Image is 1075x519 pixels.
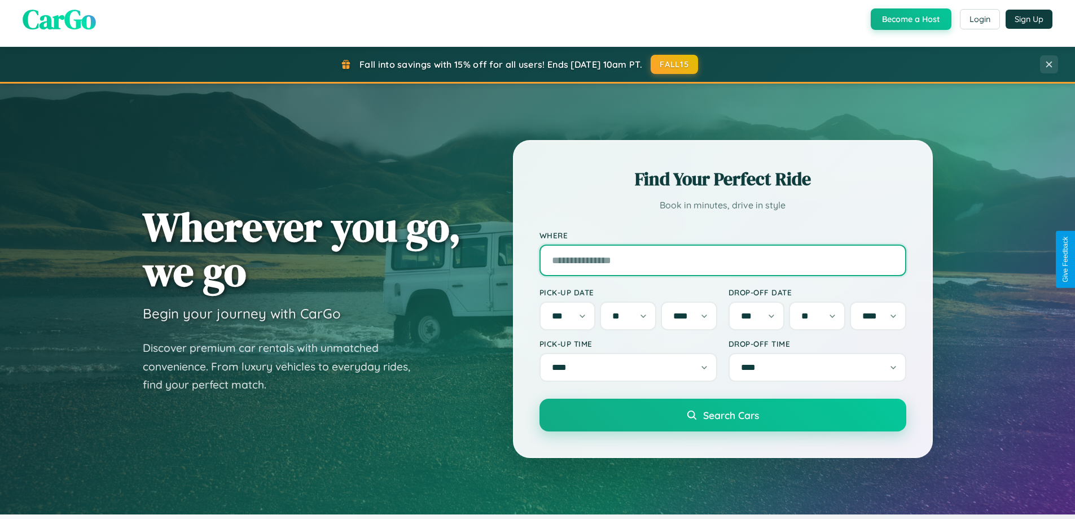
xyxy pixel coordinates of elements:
h1: Wherever you go, we go [143,204,461,294]
label: Pick-up Time [539,339,717,348]
button: Login [960,9,1000,29]
button: FALL15 [651,55,698,74]
h2: Find Your Perfect Ride [539,167,906,191]
button: Sign Up [1006,10,1052,29]
label: Drop-off Date [729,287,906,297]
div: Give Feedback [1061,237,1069,282]
label: Drop-off Time [729,339,906,348]
span: Search Cars [703,409,759,421]
p: Discover premium car rentals with unmatched convenience. From luxury vehicles to everyday rides, ... [143,339,425,394]
span: Fall into savings with 15% off for all users! Ends [DATE] 10am PT. [359,59,642,70]
button: Search Cars [539,399,906,431]
label: Where [539,230,906,240]
h3: Begin your journey with CarGo [143,305,341,322]
p: Book in minutes, drive in style [539,197,906,213]
span: CarGo [23,1,96,38]
label: Pick-up Date [539,287,717,297]
button: Become a Host [871,8,951,30]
